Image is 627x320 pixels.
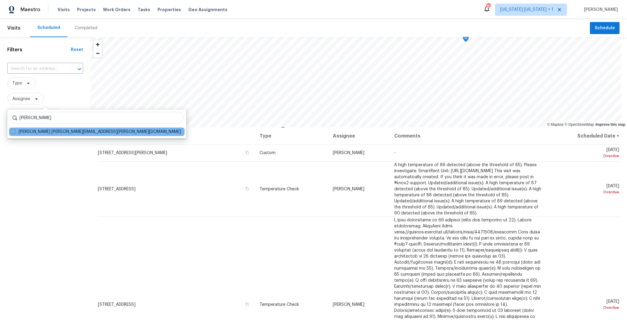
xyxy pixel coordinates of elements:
a: Mapbox [547,122,564,127]
span: Type [12,80,22,86]
span: [PERSON_NAME] [582,7,618,13]
span: [STREET_ADDRESS][PERSON_NAME] [98,151,167,155]
div: Completed [75,25,97,31]
button: Copy Address [245,150,250,155]
button: Zoom out [93,49,102,58]
div: Overdue [551,189,619,195]
span: - [394,151,396,155]
span: Geo Assignments [188,7,227,13]
a: OpenStreetMap [565,122,594,127]
span: Assignee [12,96,30,102]
canvas: Map [90,37,622,128]
a: Improve this map [596,122,625,127]
div: Reset [71,47,83,53]
div: Map marker [463,35,469,44]
span: [PERSON_NAME] [333,151,364,155]
span: [DATE] [551,299,619,311]
span: [PERSON_NAME] [333,303,364,307]
span: Schedule [595,24,615,32]
span: [DATE] [551,184,619,195]
th: Scheduled Date ↑ [546,128,620,144]
th: Type [255,128,328,144]
span: Tasks [138,8,150,12]
span: Temperature Check [260,303,299,307]
span: Visits [7,21,20,35]
h1: Filters [7,47,71,53]
button: Schedule [590,22,620,34]
span: Maestro [20,7,40,13]
span: [PERSON_NAME] [333,187,364,191]
span: Temperature Check [260,187,299,191]
label: [PERSON_NAME] [PERSON_NAME][EMAIL_ADDRESS][PERSON_NAME][DOMAIN_NAME] [11,129,181,135]
span: Properties [158,7,181,13]
button: Open [75,65,84,73]
th: Comments [389,128,546,144]
span: [US_STATE] [US_STATE] + 1 [500,7,553,13]
span: Custom [260,151,276,155]
div: Overdue [551,305,619,311]
span: Work Orders [103,7,130,13]
button: Copy Address [245,186,250,192]
button: Zoom in [93,40,102,49]
button: Copy Address [245,302,250,307]
span: Visits [58,7,70,13]
span: [DATE] [551,148,619,159]
div: Map marker [280,127,286,136]
div: 10 [486,4,491,10]
th: Assignee [328,128,389,144]
span: Projects [77,7,96,13]
span: [STREET_ADDRESS] [98,303,136,307]
span: A high temperature of 86 detected (above the threshold of 85). Please investigate. SmartRent Unit... [394,163,541,215]
div: Overdue [551,153,619,159]
div: Scheduled [37,25,60,31]
span: [STREET_ADDRESS] [98,187,136,191]
input: Search for an address... [7,64,66,74]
